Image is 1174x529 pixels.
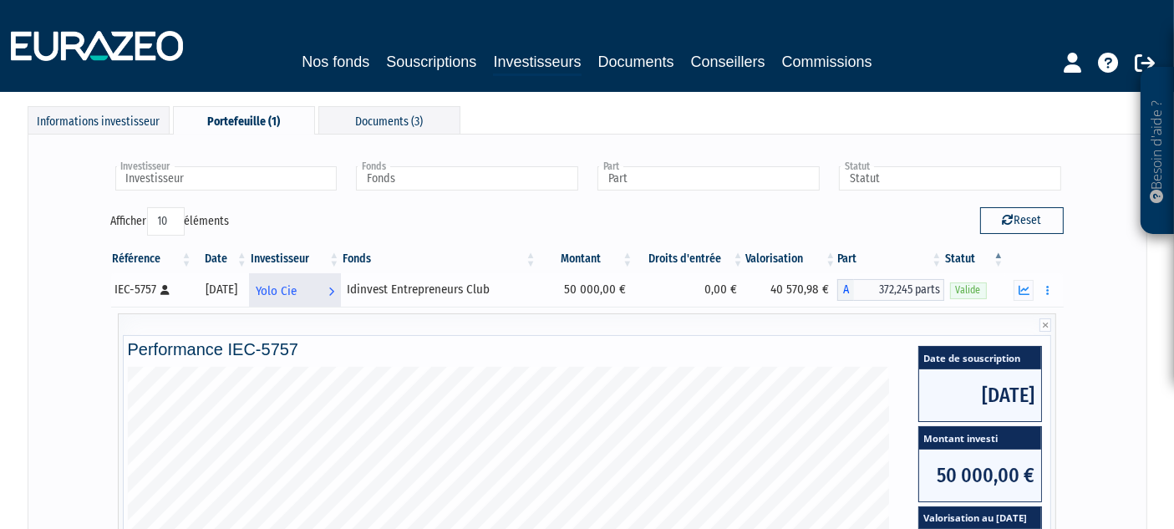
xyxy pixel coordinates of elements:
td: 50 000,00 € [538,273,635,307]
div: Documents (3) [318,106,460,134]
i: Voir l'investisseur [328,276,334,307]
span: A [837,279,854,301]
span: Date de souscription [919,347,1041,369]
button: Reset [980,207,1064,234]
span: Montant investi [919,427,1041,450]
img: 1732889491-logotype_eurazeo_blanc_rvb.png [11,31,183,61]
div: Idinvest Entrepreneurs Club [347,281,531,298]
label: Afficher éléments [111,207,230,236]
i: [Français] Personne physique [161,285,170,295]
span: 372,245 parts [854,279,943,301]
div: IEC-5757 [115,281,188,298]
td: 0,00 € [635,273,745,307]
a: Conseillers [691,50,765,74]
th: Statut : activer pour trier la colonne par ordre d&eacute;croissant [944,245,1006,273]
a: Nos fonds [302,50,369,74]
div: A - Idinvest Entrepreneurs Club [837,279,943,301]
th: Référence : activer pour trier la colonne par ordre croissant [111,245,194,273]
a: Yolo Cie [249,273,342,307]
p: Besoin d'aide ? [1148,76,1167,226]
h4: Performance IEC-5757 [128,340,1047,359]
a: Investisseurs [493,50,581,76]
a: Commissions [782,50,872,74]
div: Informations investisseur [28,106,170,134]
a: Documents [598,50,674,74]
span: 50 000,00 € [919,450,1041,501]
th: Date: activer pour trier la colonne par ordre croissant [194,245,249,273]
th: Part: activer pour trier la colonne par ordre croissant [837,245,943,273]
th: Montant: activer pour trier la colonne par ordre croissant [538,245,635,273]
a: Souscriptions [386,50,476,74]
div: Portefeuille (1) [173,106,315,135]
span: Valide [950,282,987,298]
td: 40 570,98 € [745,273,838,307]
span: Yolo Cie [256,276,297,307]
div: [DATE] [200,281,243,298]
th: Investisseur: activer pour trier la colonne par ordre croissant [249,245,342,273]
select: Afficheréléments [147,207,185,236]
th: Fonds: activer pour trier la colonne par ordre croissant [341,245,537,273]
th: Droits d'entrée: activer pour trier la colonne par ordre croissant [635,245,745,273]
th: Valorisation: activer pour trier la colonne par ordre croissant [745,245,838,273]
span: [DATE] [919,369,1041,421]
